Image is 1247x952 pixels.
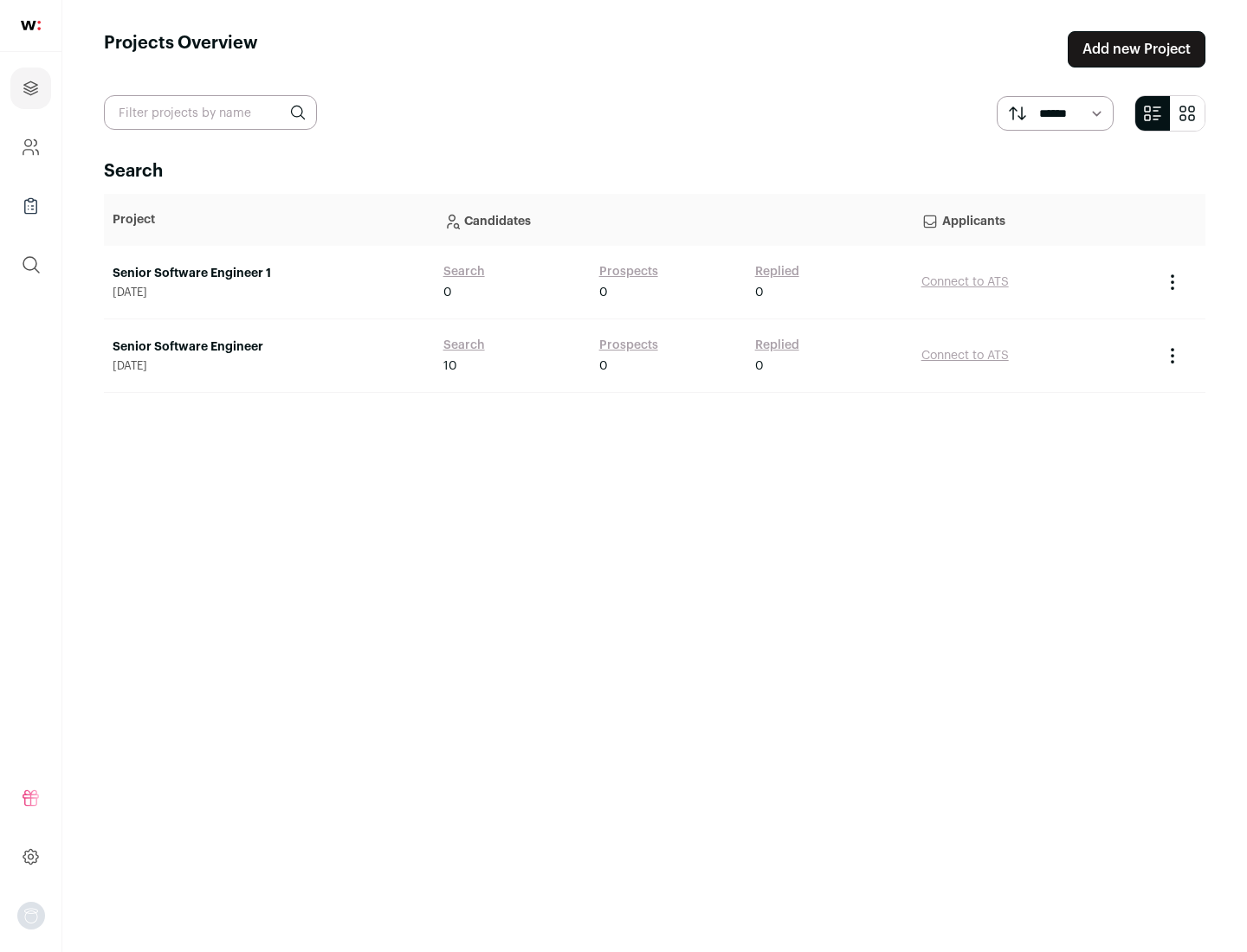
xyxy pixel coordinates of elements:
[113,338,426,356] a: Senior Software Engineer
[443,357,457,375] span: 10
[113,211,426,228] p: Project
[10,126,51,168] a: Company and ATS Settings
[599,337,658,354] a: Prospects
[755,337,799,354] a: Replied
[921,350,1009,362] a: Connect to ATS
[443,263,485,280] a: Search
[755,263,799,280] a: Replied
[10,68,51,109] a: Projects
[21,21,41,30] img: wellfound-shorthand-0d5821cbd27db2630d0214b213865d53afaa358527fdda9d0ea32b1df1b89c2c.svg
[104,31,258,68] h1: Projects Overview
[104,95,317,130] input: Filter projects by name
[1162,345,1183,366] button: Project Actions
[599,284,608,301] span: 0
[17,902,45,929] button: Open dropdown
[1068,31,1205,68] a: Add new Project
[599,357,608,375] span: 0
[443,284,452,301] span: 0
[1162,272,1183,293] button: Project Actions
[113,265,426,282] a: Senior Software Engineer 1
[113,359,426,373] span: [DATE]
[113,286,426,299] span: [DATE]
[599,263,658,280] a: Prospects
[755,284,764,301] span: 0
[921,203,1145,237] p: Applicants
[443,337,485,354] a: Search
[104,159,1205,183] h2: Search
[17,902,45,929] img: nopic.png
[10,185,51,227] a: Company Lists
[443,203,904,237] p: Candidates
[921,276,1009,288] a: Connect to ATS
[755,357,764,375] span: 0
